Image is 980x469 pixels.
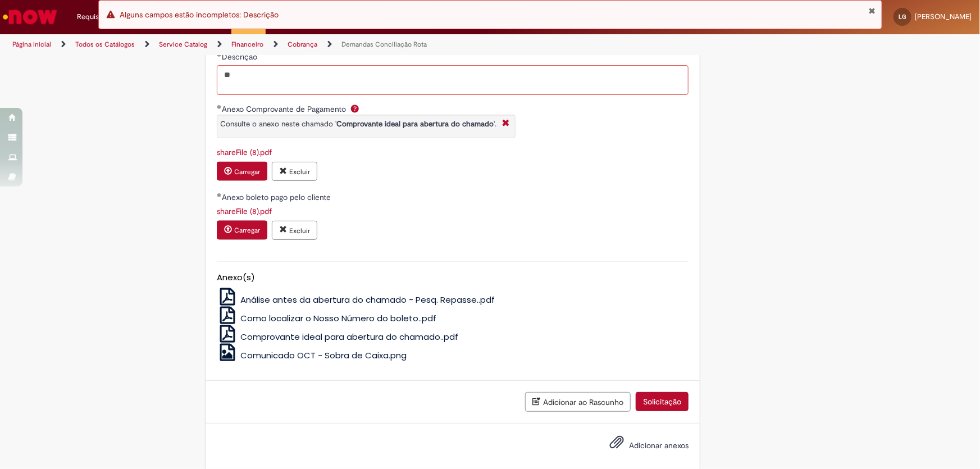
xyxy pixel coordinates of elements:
span: Consulte o anexo neste chamado ' '. [220,119,496,129]
span: Requisições [77,11,116,22]
span: Adicionar anexos [629,440,689,450]
i: Fechar More information Por question_anexo_comprovante_pagamento [499,118,512,130]
strong: Comprovante ideal para abertura do chamado [336,119,494,129]
button: Solicitação [636,392,689,411]
a: Service Catalog [159,40,207,49]
span: LG [899,13,906,20]
a: Comprovante ideal para abertura do chamado..pdf [217,331,458,343]
button: Adicionar ao Rascunho [525,392,631,412]
a: Cobrança [288,40,317,49]
span: Ajuda para Anexo Comprovante de Pagamento [348,104,362,113]
button: Excluir anexo shareFile (8).pdf [272,221,317,240]
small: Excluir [289,167,310,176]
textarea: Descrição [217,65,689,95]
span: Comprovante ideal para abertura do chamado..pdf [240,331,458,343]
small: Excluir [289,226,310,235]
a: Financeiro [231,40,263,49]
button: Carregar anexo de Anexo boleto pago pelo cliente Required [217,221,267,240]
span: Obrigatório Preenchido [217,104,222,109]
a: Demandas Conciliação Rota [341,40,427,49]
span: [PERSON_NAME] [915,12,972,21]
span: Análise antes da abertura do chamado - Pesq. Repasse..pdf [240,294,495,306]
small: Carregar [234,226,260,235]
span: Obrigatório Preenchido [217,193,222,197]
span: Obrigatório Preenchido [217,52,222,57]
button: Adicionar anexos [607,432,627,458]
a: Análise antes da abertura do chamado - Pesq. Repasse..pdf [217,294,495,306]
h5: Anexo(s) [217,273,689,283]
a: Comunicado OCT - Sobra de Caixa.png [217,349,407,361]
small: Carregar [234,167,260,176]
span: Alguns campos estão incompletos: Descrição [120,10,279,20]
a: Página inicial [12,40,51,49]
span: Anexo boleto pago pelo cliente [222,192,333,202]
a: Todos os Catálogos [75,40,135,49]
a: Como localizar o Nosso Número do boleto..pdf [217,312,436,324]
a: Download de shareFile (8).pdf [217,147,272,157]
button: Carregar anexo de Anexo Comprovante de Pagamento Required [217,162,267,181]
span: Anexo Comprovante de Pagamento [222,104,348,114]
img: ServiceNow [1,6,59,28]
button: Fechar Notificação [869,6,876,15]
ul: Trilhas de página [8,34,645,55]
span: Como localizar o Nosso Número do boleto..pdf [240,312,436,324]
span: Comunicado OCT - Sobra de Caixa.png [240,349,407,361]
span: Descrição [222,52,259,62]
button: Excluir anexo shareFile (8).pdf [272,162,317,181]
a: Download de shareFile (8).pdf [217,206,272,216]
